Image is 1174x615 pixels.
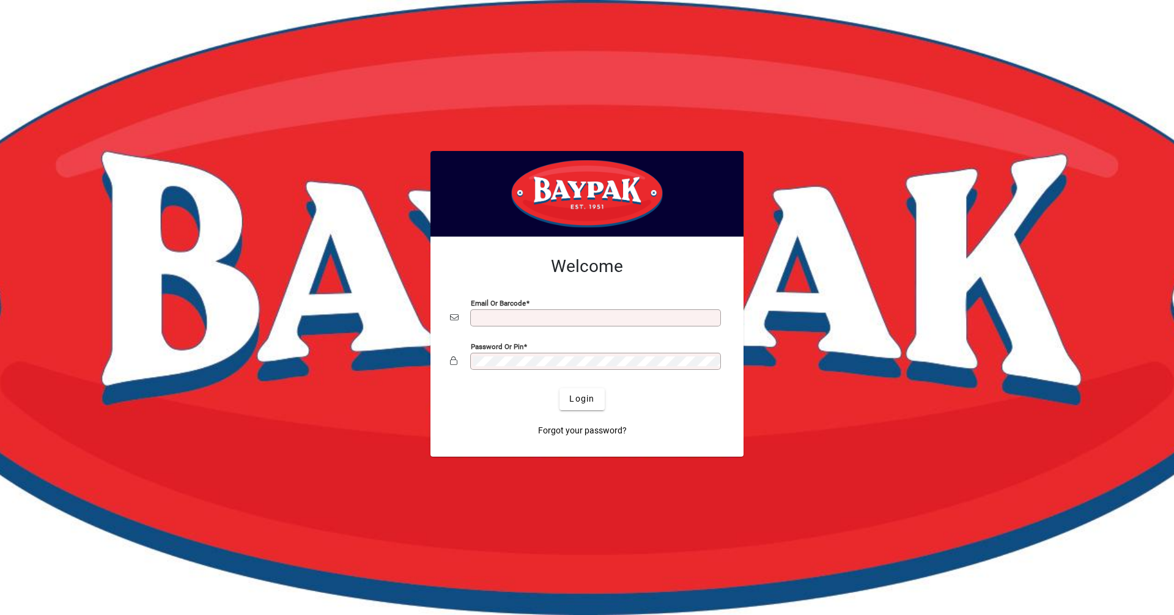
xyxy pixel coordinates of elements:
[471,342,523,350] mat-label: Password or Pin
[559,388,604,410] button: Login
[538,424,627,437] span: Forgot your password?
[569,392,594,405] span: Login
[471,298,526,307] mat-label: Email or Barcode
[533,420,632,442] a: Forgot your password?
[450,256,724,277] h2: Welcome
